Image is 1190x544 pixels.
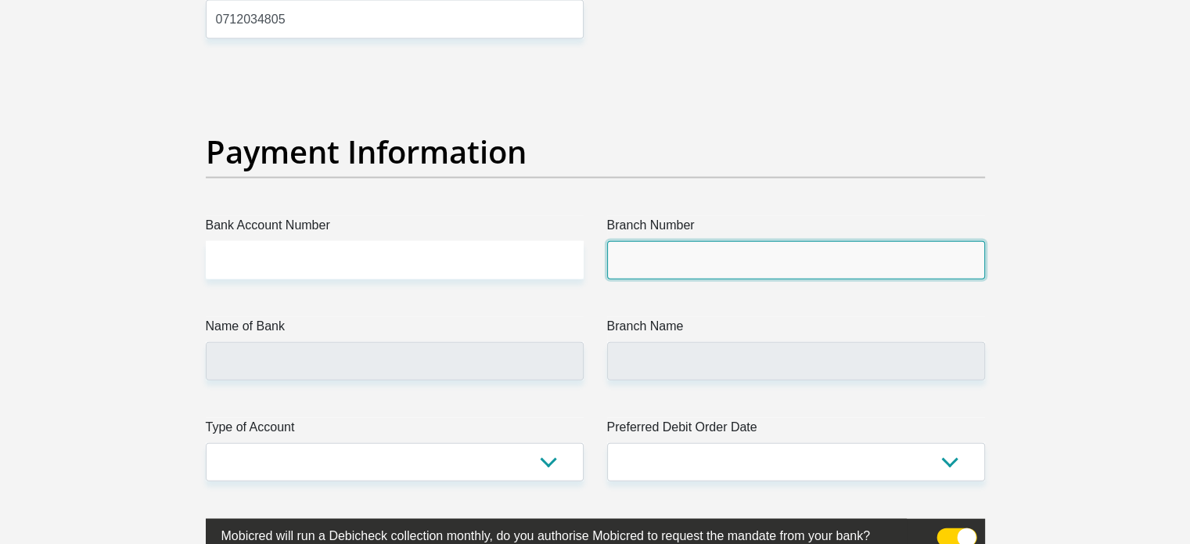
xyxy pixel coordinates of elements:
label: Branch Name [607,317,985,342]
label: Name of Bank [206,317,584,342]
input: Name of Bank [206,342,584,380]
label: Preferred Debit Order Date [607,418,985,443]
label: Type of Account [206,418,584,443]
h2: Payment Information [206,133,985,171]
label: Branch Number [607,216,985,241]
input: Branch Number [607,241,985,279]
input: Bank Account Number [206,241,584,279]
input: Branch Name [607,342,985,380]
label: Bank Account Number [206,216,584,241]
